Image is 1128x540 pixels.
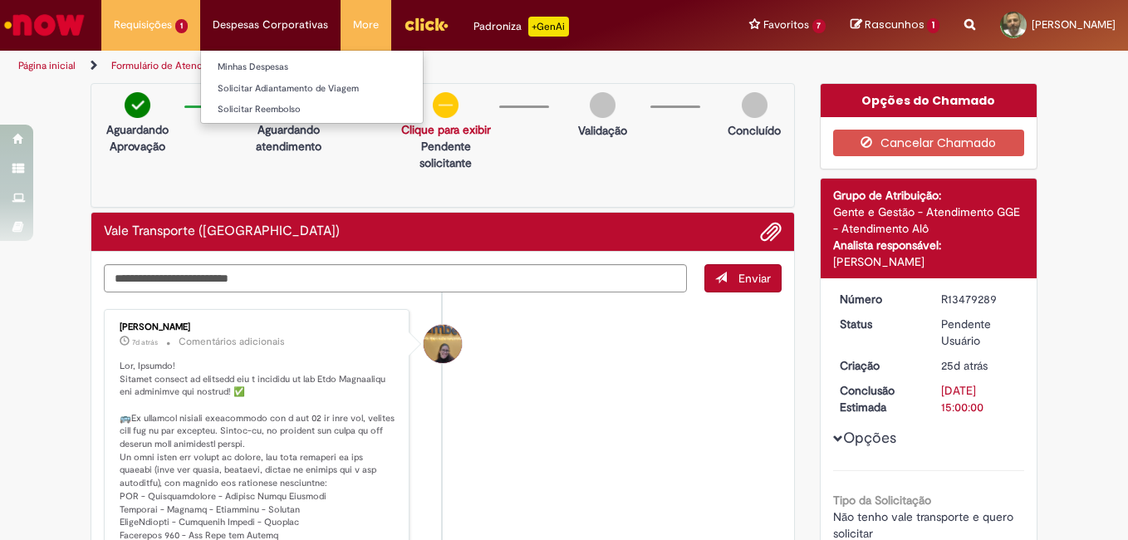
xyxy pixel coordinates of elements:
[704,264,782,292] button: Enviar
[827,382,929,415] dt: Conclusão Estimada
[132,337,158,347] time: 22/09/2025 15:58:55
[833,253,1025,270] div: [PERSON_NAME]
[578,122,627,139] p: Validação
[201,101,423,119] a: Solicitar Reembolso
[179,335,285,349] small: Comentários adicionais
[827,316,929,332] dt: Status
[125,92,150,118] img: check-circle-green.png
[201,80,423,98] a: Solicitar Adiantamento de Viagem
[111,59,234,72] a: Formulário de Atendimento
[401,122,491,137] a: Clique para exibir
[941,316,1018,349] div: Pendente Usuário
[865,17,924,32] span: Rascunhos
[98,121,176,155] p: Aguardando Aprovação
[941,357,1018,374] div: 04/09/2025 08:23:42
[821,84,1037,117] div: Opções do Chamado
[833,187,1025,204] div: Grupo de Atribuição:
[833,204,1025,237] div: Gente e Gestão - Atendimento GGE - Atendimento Alô
[120,322,396,332] div: [PERSON_NAME]
[473,17,569,37] div: Padroniza
[812,19,826,33] span: 7
[742,92,768,118] img: img-circle-grey.png
[424,325,462,363] div: Amanda De Campos Gomes Do Nascimento
[827,291,929,307] dt: Número
[927,18,939,33] span: 1
[590,92,615,118] img: img-circle-grey.png
[833,493,931,508] b: Tipo da Solicitação
[851,17,939,33] a: Rascunhos
[763,17,809,33] span: Favoritos
[941,358,988,373] time: 04/09/2025 08:23:42
[114,17,172,33] span: Requisições
[728,122,781,139] p: Concluído
[353,17,379,33] span: More
[401,138,491,171] p: Pendente solicitante
[941,358,988,373] span: 25d atrás
[1032,17,1116,32] span: [PERSON_NAME]
[104,264,687,292] textarea: Digite sua mensagem aqui...
[104,224,340,239] h2: Vale Transporte (VT) Histórico de tíquete
[12,51,739,81] ul: Trilhas de página
[213,17,328,33] span: Despesas Corporativas
[2,8,87,42] img: ServiceNow
[175,19,188,33] span: 1
[433,92,459,118] img: circle-minus.png
[833,237,1025,253] div: Analista responsável:
[833,130,1025,156] button: Cancelar Chamado
[200,50,424,124] ul: Despesas Corporativas
[249,121,327,155] p: Aguardando atendimento
[941,382,1018,415] div: [DATE] 15:00:00
[404,12,449,37] img: click_logo_yellow_360x200.png
[18,59,76,72] a: Página inicial
[201,58,423,76] a: Minhas Despesas
[738,271,771,286] span: Enviar
[827,357,929,374] dt: Criação
[528,17,569,37] p: +GenAi
[760,221,782,243] button: Adicionar anexos
[941,291,1018,307] div: R13479289
[132,337,158,347] span: 7d atrás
